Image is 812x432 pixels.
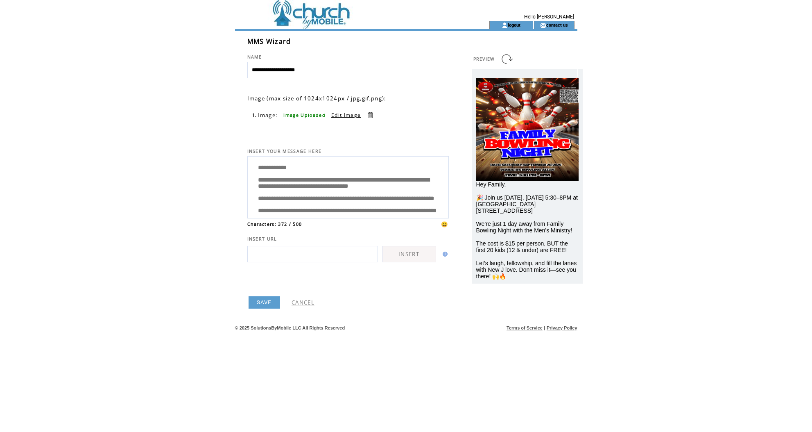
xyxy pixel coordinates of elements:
a: Edit Image [331,111,361,118]
span: INSERT YOUR MESSAGE HERE [247,148,322,154]
img: help.gif [440,252,448,257]
span: NAME [247,54,262,60]
a: contact us [546,22,568,27]
span: Image Uploaded [283,112,326,118]
span: Hello [PERSON_NAME] [524,14,574,20]
span: 😀 [441,221,448,228]
span: 1. [252,112,257,118]
a: SAVE [249,296,280,309]
span: PREVIEW [473,56,495,62]
a: CANCEL [292,299,314,306]
span: INSERT URL [247,236,277,242]
a: Delete this item [366,111,374,119]
a: INSERT [382,246,436,262]
span: MMS Wizard [247,37,291,46]
a: logout [508,22,520,27]
a: Terms of Service [507,325,543,330]
span: Image (max size of 1024x1024px / jpg,gif,png): [247,95,387,102]
img: account_icon.gif [502,22,508,29]
span: | [544,325,545,330]
span: Image: [258,111,278,119]
span: Characters: 372 / 500 [247,221,302,227]
a: Privacy Policy [547,325,577,330]
img: contact_us_icon.gif [540,22,546,29]
span: © 2025 SolutionsByMobile LLC All Rights Reserved [235,325,345,330]
span: Hey Family, 🎉 Join us [DATE], [DATE] 5:30–8PM at [GEOGRAPHIC_DATA] [STREET_ADDRESS] We’re just 1 ... [476,181,578,280]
